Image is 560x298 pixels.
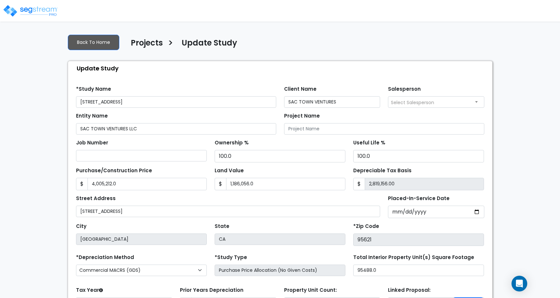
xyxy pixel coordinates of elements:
a: Update Study [177,38,237,52]
div: Update Study [71,61,492,75]
input: total square foot [353,265,484,276]
label: Land Value [215,167,244,175]
img: logo_pro_r.png [3,4,58,17]
label: Street Address [76,195,116,202]
h3: > [168,38,173,50]
input: Purchase or Construction Price [87,178,207,190]
label: Job Number [76,139,108,147]
input: Depreciation [353,150,484,162]
label: *Zip Code [353,223,379,230]
a: Projects [126,38,163,52]
span: $ [353,178,365,190]
a: Back To Home [68,35,119,50]
label: *Study Name [76,85,111,93]
label: Useful Life % [353,139,385,147]
label: Linked Proposal: [388,287,431,294]
label: Client Name [284,85,317,93]
label: Total Interior Property Unit(s) Square Footage [353,254,474,261]
input: Entity Name [76,123,276,135]
label: Placed-In-Service Date [388,195,450,202]
input: Land Value [226,178,345,190]
label: *Depreciation Method [76,254,134,261]
div: Open Intercom Messenger [512,276,527,291]
span: $ [215,178,226,190]
input: Ownership [215,150,345,162]
label: Entity Name [76,112,108,120]
input: Zip Code [353,233,484,246]
label: Property Unit Count: [284,287,337,294]
label: Tax Year [76,287,103,294]
input: 0.00 [365,178,484,190]
span: Select Salesperson [391,99,434,106]
label: City [76,223,87,230]
input: Street Address [76,206,380,217]
label: Salesperson [388,85,421,93]
label: Purchase/Construction Price [76,167,152,175]
input: Study Name [76,96,276,108]
label: Prior Years Depreciation [180,287,243,294]
h4: Update Study [182,38,237,49]
input: Client Name [284,96,380,108]
label: State [215,223,229,230]
label: Depreciable Tax Basis [353,167,412,175]
input: Project Name [284,123,484,135]
h4: Projects [131,38,163,49]
label: *Study Type [215,254,247,261]
span: $ [76,178,88,190]
label: Project Name [284,112,320,120]
label: Ownership % [215,139,249,147]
